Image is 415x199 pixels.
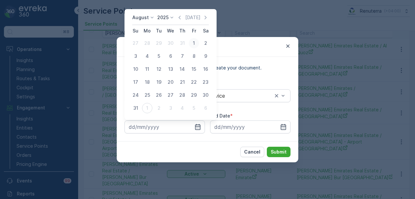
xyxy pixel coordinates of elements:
div: 6 [200,103,211,113]
div: 1 [142,103,152,113]
th: Monday [141,25,153,37]
div: 1 [189,38,199,48]
div: 12 [154,64,164,74]
th: Sunday [130,25,141,37]
div: 3 [165,103,176,113]
p: Submit [271,149,287,155]
div: 4 [142,51,152,61]
div: 27 [165,90,176,100]
div: 4 [177,103,187,113]
th: Saturday [200,25,211,37]
div: 31 [177,38,187,48]
div: 25 [142,90,152,100]
th: Friday [188,25,200,37]
div: 11 [142,64,152,74]
div: 30 [165,38,176,48]
p: August [132,14,149,21]
th: Wednesday [165,25,176,37]
div: 5 [189,103,199,113]
p: [DATE] [185,14,200,21]
div: 28 [142,38,152,48]
div: 29 [154,38,164,48]
input: dd/mm/yyyy [210,120,290,133]
p: 2025 [157,14,169,21]
th: Tuesday [153,25,165,37]
div: 21 [177,77,187,87]
div: 18 [142,77,152,87]
div: 6 [165,51,176,61]
button: Cancel [240,147,264,157]
input: dd/mm/yyyy [124,120,205,133]
div: 5 [154,51,164,61]
div: 8 [189,51,199,61]
div: 28 [177,90,187,100]
div: 24 [130,90,141,100]
div: 20 [165,77,176,87]
div: 29 [189,90,199,100]
div: 16 [200,64,211,74]
div: 9 [200,51,211,61]
div: 23 [200,77,211,87]
div: 17 [130,77,141,87]
p: Cancel [244,149,260,155]
div: 26 [154,90,164,100]
div: 2 [154,103,164,113]
div: 7 [177,51,187,61]
label: End Date [210,113,230,118]
div: 14 [177,64,187,74]
div: 15 [189,64,199,74]
div: 30 [200,90,211,100]
th: Thursday [176,25,188,37]
div: 31 [130,103,141,113]
button: Submit [267,147,290,157]
div: 10 [130,64,141,74]
div: 13 [165,64,176,74]
div: 2 [200,38,211,48]
div: 27 [130,38,141,48]
div: 22 [189,77,199,87]
div: 19 [154,77,164,87]
div: 3 [130,51,141,61]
